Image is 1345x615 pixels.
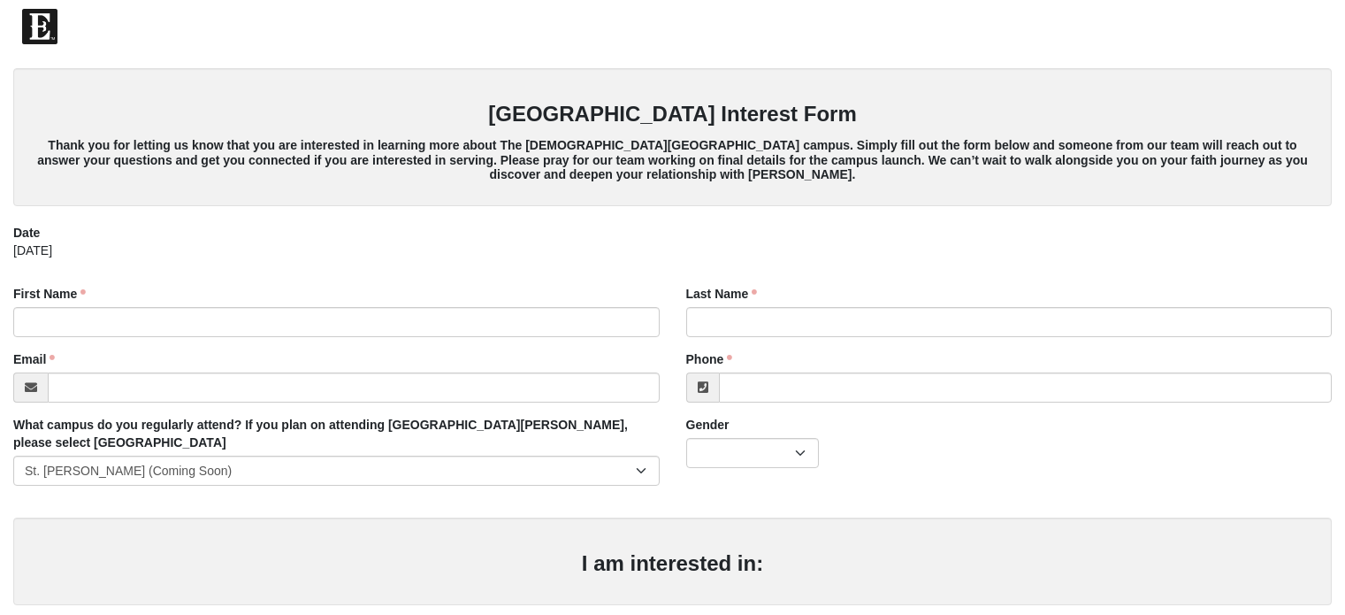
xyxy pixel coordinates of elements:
[62,18,310,35] span: The [DEMOGRAPHIC_DATA] of Eleven22
[686,416,730,434] label: Gender
[13,285,86,303] label: First Name
[31,551,1314,577] h3: I am interested in:
[686,350,733,368] label: Phone
[686,285,758,303] label: Last Name
[31,138,1314,182] h5: Thank you for letting us know that you are interested in learning more about The [DEMOGRAPHIC_DAT...
[13,224,40,242] label: Date
[22,9,57,44] img: Eleven22 logo
[31,102,1314,127] h3: [GEOGRAPHIC_DATA] Interest Form
[13,350,55,368] label: Email
[13,242,1332,272] div: [DATE]
[13,416,660,451] label: What campus do you regularly attend? If you plan on attending [GEOGRAPHIC_DATA][PERSON_NAME], ple...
